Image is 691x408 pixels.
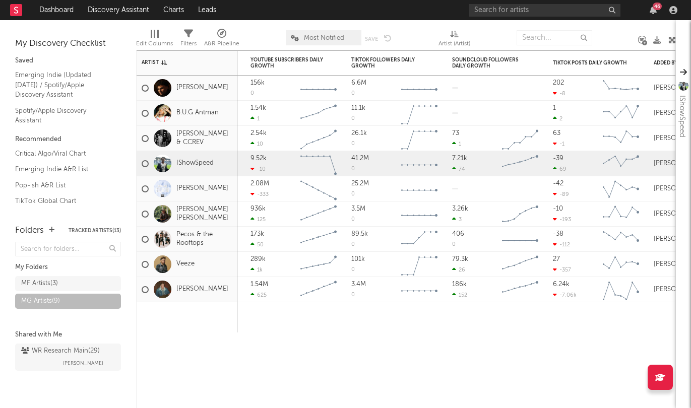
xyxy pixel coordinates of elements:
[351,105,365,111] div: 11.1k
[250,166,266,172] div: -10
[598,201,644,227] svg: Chart title
[63,357,103,369] span: [PERSON_NAME]
[250,141,263,147] div: 10
[553,241,570,248] div: -112
[15,180,111,191] a: Pop-ish A&R List
[351,141,355,147] div: 0
[553,256,560,262] div: 27
[553,266,571,273] div: -357
[452,155,467,162] div: 7.21k
[136,38,173,50] div: Edit Columns
[296,76,341,101] svg: Chart title
[365,36,378,42] button: Save
[176,109,219,117] a: B.U.G Antman
[250,256,266,262] div: 289k
[676,95,688,138] div: IShowSpeed
[296,277,341,302] svg: Chart title
[397,126,442,151] svg: Chart title
[553,90,566,97] div: -8
[296,252,341,277] svg: Chart title
[452,231,464,237] div: 406
[351,206,365,212] div: 3.5M
[250,292,267,298] div: 625
[397,176,442,201] svg: Chart title
[351,57,427,69] div: TikTok Followers Daily Growth
[452,206,468,212] div: 3.26k
[452,256,468,262] div: 79.3k
[351,80,366,86] div: 6.6M
[180,25,197,54] div: Filters
[469,4,620,17] input: Search for artists
[250,206,266,212] div: 936k
[553,130,560,137] div: 63
[654,60,679,66] div: Added By
[351,267,355,273] div: 0
[553,166,567,172] div: 69
[15,38,121,50] div: My Discovery Checklist
[15,148,111,159] a: Critical Algo/Viral Chart
[598,277,644,302] svg: Chart title
[15,344,121,371] a: WR Research Main(29)[PERSON_NAME]
[176,159,214,168] a: IShowSpeed
[598,76,644,101] svg: Chart title
[351,231,368,237] div: 89.5k
[296,126,341,151] svg: Chart title
[553,105,556,111] div: 1
[204,38,239,50] div: A&R Pipeline
[176,231,232,248] a: Pecos & the Rooftops
[598,151,644,176] svg: Chart title
[553,231,563,237] div: -38
[296,201,341,227] svg: Chart title
[15,242,121,256] input: Search for folders...
[452,141,461,147] div: 1
[650,6,657,14] button: 46
[497,277,543,302] svg: Chart title
[21,345,100,357] div: WR Research Main ( 29 )
[250,105,266,111] div: 1.54k
[598,126,644,151] svg: Chart title
[384,33,392,42] button: Undo the changes to the current view.
[15,105,111,126] a: Spotify/Apple Discovery Assistant
[553,191,569,197] div: -89
[598,101,644,126] svg: Chart title
[452,166,465,172] div: 74
[598,176,644,201] svg: Chart title
[351,281,366,288] div: 3.4M
[351,116,355,121] div: 0
[250,80,265,86] div: 156k
[176,285,228,294] a: [PERSON_NAME]
[351,91,355,96] div: 0
[176,260,195,268] a: Veeze
[452,57,528,69] div: SoundCloud Followers Daily Growth
[452,266,465,273] div: 26
[250,130,267,137] div: 2.54k
[598,227,644,252] svg: Chart title
[497,201,543,227] svg: Chart title
[250,180,269,187] div: 2.08M
[250,115,260,122] div: 1
[397,151,442,176] svg: Chart title
[15,133,121,146] div: Recommended
[452,281,467,288] div: 186k
[296,227,341,252] svg: Chart title
[351,242,355,247] div: 0
[250,191,269,197] div: -333
[15,276,121,291] a: MF Artists(3)
[351,217,355,222] div: 0
[653,3,662,10] div: 46
[497,126,543,151] svg: Chart title
[15,55,121,67] div: Saved
[15,261,121,274] div: My Folders
[397,227,442,252] svg: Chart title
[304,35,344,41] span: Most Notified
[142,59,217,65] div: Artist
[553,281,570,288] div: 6.24k
[438,38,470,50] div: Artist (Artist)
[69,228,121,233] button: Tracked Artists(13)
[553,155,563,162] div: -39
[296,176,341,201] svg: Chart title
[250,266,263,273] div: 1k
[250,57,326,69] div: YouTube Subscribers Daily Growth
[136,25,173,54] div: Edit Columns
[397,201,442,227] svg: Chart title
